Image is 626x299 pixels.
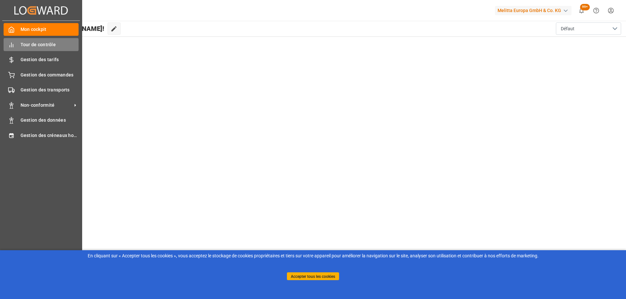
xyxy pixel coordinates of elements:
[580,4,590,10] span: 99+
[291,274,335,279] font: Accepter tous les cookies
[21,72,74,77] font: Gestion des commandes
[4,23,79,36] a: Mon cockpit
[21,117,66,123] font: Gestion des données
[561,26,574,31] font: Défaut
[21,133,86,138] font: Gestion des créneaux horaires
[498,8,561,13] font: Melitta Europa GmbH & Co. KG
[4,38,79,51] a: Tour de contrôle
[4,68,79,81] a: Gestion des commandes
[21,102,55,108] font: Non-conformité
[556,22,621,35] button: ouvrir le menu
[287,272,339,280] button: Accepter tous les cookies
[21,87,70,92] font: Gestion des transports
[574,3,589,18] button: show 100 new notifications
[21,57,59,62] font: Gestion des tarifs
[88,253,539,258] font: En cliquant sur « Accepter tous les cookies », vous acceptez le stockage de cookies propriétaires...
[4,84,79,96] a: Gestion des transports
[589,3,604,18] button: Centre d'aide
[21,42,56,47] font: Tour de contrôle
[21,27,47,32] font: Mon cockpit
[495,4,574,17] button: Melitta Europa GmbH & Co. KG
[27,25,104,33] font: Bonjour [PERSON_NAME]!
[4,129,79,142] a: Gestion des créneaux horaires
[4,53,79,66] a: Gestion des tarifs
[4,114,79,127] a: Gestion des données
